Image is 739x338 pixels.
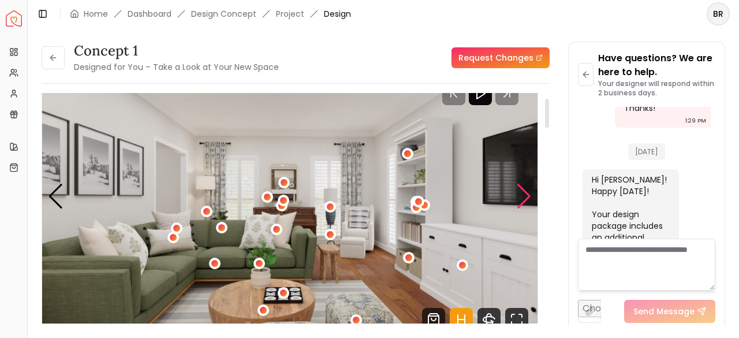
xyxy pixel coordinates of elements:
nav: breadcrumb [70,8,351,20]
svg: Fullscreen [505,308,528,331]
div: 4 / 6 [42,57,538,336]
div: Previous slide [48,184,64,209]
p: Have questions? We are here to help. [598,51,715,79]
a: Spacejoy [6,10,22,27]
span: [DATE] [628,143,665,160]
svg: Play [473,87,487,101]
small: Designed for You – Take a Look at Your New Space [74,61,279,73]
img: Design Render 4 [42,57,538,336]
div: Carousel [42,57,538,336]
svg: Shop Products from this design [422,308,445,331]
a: Dashboard [128,8,171,20]
p: Your designer will respond within 2 business days. [598,79,715,98]
div: Next slide [516,184,532,209]
span: BR [708,3,729,24]
img: Spacejoy Logo [6,10,22,27]
div: Hi [PERSON_NAME]! Happy [DATE]! Your design package includes an additional design revision where ... [592,174,667,324]
button: BR [707,2,730,25]
svg: 360 View [477,308,501,331]
a: Home [84,8,108,20]
li: Design Concept [191,8,256,20]
div: 1:29 PM [685,115,706,127]
h3: Concept 1 [74,42,279,60]
a: Request Changes [451,47,550,68]
span: Design [324,8,351,20]
a: Project [276,8,304,20]
svg: Hotspots Toggle [450,308,473,331]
